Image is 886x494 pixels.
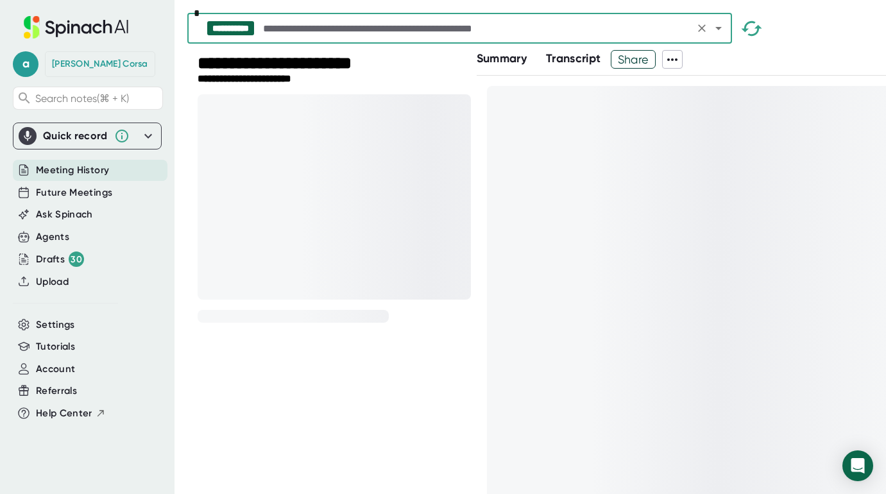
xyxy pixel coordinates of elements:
span: Summary [477,51,527,65]
div: Amy Corsa [52,58,148,70]
span: a [13,51,38,77]
button: Settings [36,318,75,332]
button: Referrals [36,384,77,398]
button: Meeting History [36,163,109,178]
button: Summary [477,50,527,67]
div: Drafts [36,251,84,267]
button: Agents [36,230,69,244]
button: Ask Spinach [36,207,93,222]
div: Quick record [43,130,108,142]
button: Drafts 30 [36,251,84,267]
span: Share [611,48,656,71]
div: Quick record [19,123,156,149]
button: Tutorials [36,339,75,354]
button: Transcript [546,50,601,67]
button: Clear [693,19,711,37]
span: Help Center [36,406,92,421]
div: 30 [69,251,84,267]
span: Search notes (⌘ + K) [35,92,129,105]
button: Open [710,19,728,37]
button: Share [611,50,656,69]
button: Upload [36,275,69,289]
button: Future Meetings [36,185,112,200]
div: Open Intercom Messenger [842,450,873,481]
button: Help Center [36,406,106,421]
span: Transcript [546,51,601,65]
button: Account [36,362,75,377]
